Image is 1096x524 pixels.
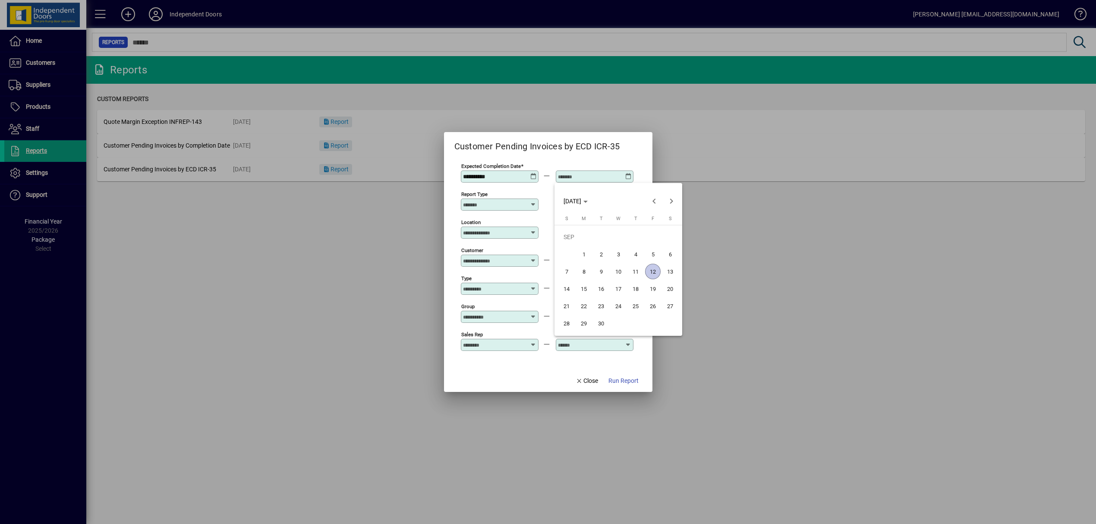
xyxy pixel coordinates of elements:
button: Thu Sep 25 2025 [627,297,644,315]
span: 1 [576,246,592,262]
span: 3 [611,246,626,262]
button: Tue Sep 09 2025 [592,263,610,280]
button: Fri Sep 05 2025 [644,246,661,263]
button: Fri Sep 26 2025 [644,297,661,315]
span: 23 [593,298,609,314]
span: 26 [645,298,661,314]
span: 28 [559,316,574,331]
button: Fri Sep 19 2025 [644,280,661,297]
span: T [634,216,637,221]
span: [DATE] [564,198,581,205]
button: Wed Sep 24 2025 [610,297,627,315]
button: Tue Sep 02 2025 [592,246,610,263]
button: Sat Sep 13 2025 [661,263,679,280]
span: 11 [628,264,643,279]
button: Tue Sep 23 2025 [592,297,610,315]
span: 12 [645,264,661,279]
span: 16 [593,281,609,297]
button: Thu Sep 18 2025 [627,280,644,297]
button: Thu Sep 11 2025 [627,263,644,280]
span: 13 [662,264,678,279]
span: 8 [576,264,592,279]
span: 30 [593,316,609,331]
button: Sun Sep 21 2025 [558,297,575,315]
button: Sat Sep 27 2025 [661,297,679,315]
span: 15 [576,281,592,297]
span: 29 [576,316,592,331]
button: Sat Sep 06 2025 [661,246,679,263]
td: SEP [558,228,679,246]
span: W [616,216,620,221]
button: Mon Sep 22 2025 [575,297,592,315]
button: Mon Sep 08 2025 [575,263,592,280]
button: Choose month and year [560,193,591,209]
span: S [669,216,672,221]
button: Tue Sep 30 2025 [592,315,610,332]
span: M [582,216,586,221]
button: Mon Sep 29 2025 [575,315,592,332]
span: 2 [593,246,609,262]
button: Previous month [646,193,663,210]
span: F [652,216,654,221]
span: 27 [662,298,678,314]
span: 19 [645,281,661,297]
button: Sun Sep 14 2025 [558,280,575,297]
span: 9 [593,264,609,279]
button: Mon Sep 01 2025 [575,246,592,263]
span: 20 [662,281,678,297]
button: Mon Sep 15 2025 [575,280,592,297]
span: 7 [559,264,574,279]
button: Wed Sep 03 2025 [610,246,627,263]
button: Tue Sep 16 2025 [592,280,610,297]
span: 10 [611,264,626,279]
span: 21 [559,298,574,314]
span: 14 [559,281,574,297]
span: 4 [628,246,643,262]
span: T [600,216,603,221]
span: 18 [628,281,643,297]
span: 6 [662,246,678,262]
span: 5 [645,246,661,262]
span: S [565,216,568,221]
span: 24 [611,298,626,314]
button: Thu Sep 04 2025 [627,246,644,263]
button: Wed Sep 17 2025 [610,280,627,297]
button: Fri Sep 12 2025 [644,263,661,280]
button: Next month [663,193,680,210]
button: Sat Sep 20 2025 [661,280,679,297]
span: 17 [611,281,626,297]
button: Sun Sep 28 2025 [558,315,575,332]
span: 25 [628,298,643,314]
span: 22 [576,298,592,314]
button: Wed Sep 10 2025 [610,263,627,280]
button: Sun Sep 07 2025 [558,263,575,280]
